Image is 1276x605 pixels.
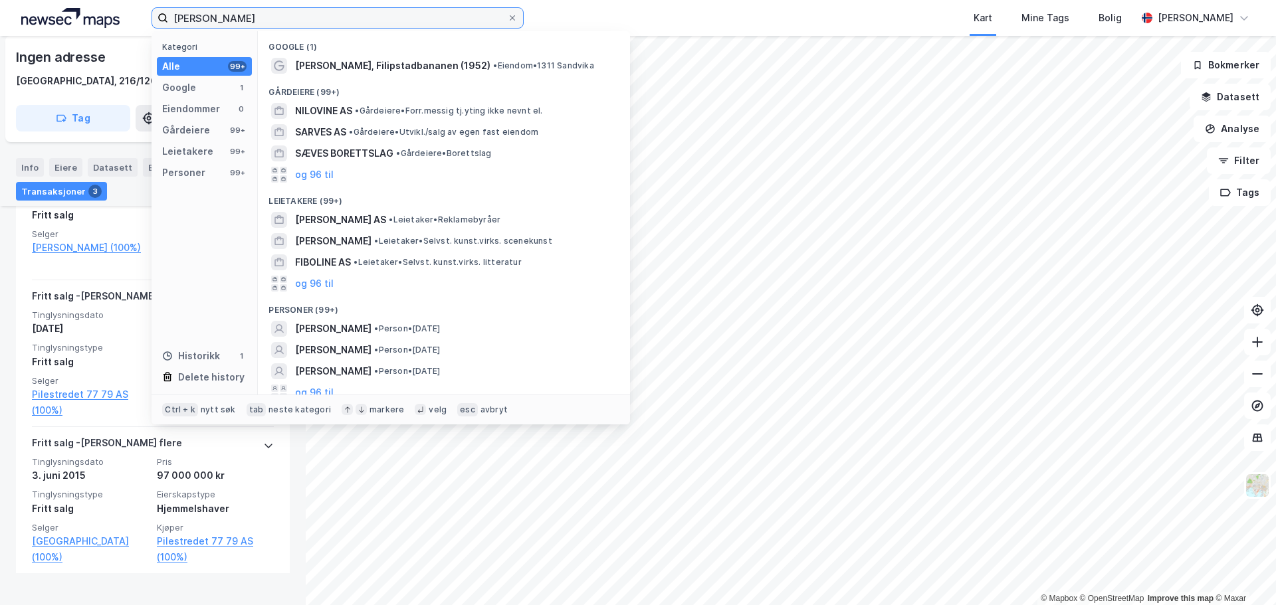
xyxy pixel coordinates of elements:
div: 3. juni 2015 [32,468,149,483]
div: Bygg [143,158,192,177]
div: Kategori [162,42,252,52]
span: [PERSON_NAME] AS [295,212,386,228]
div: 1 [236,82,247,93]
span: SARVES AS [295,124,346,140]
span: Eierskapstype [157,489,274,500]
div: nytt søk [201,404,236,415]
div: [GEOGRAPHIC_DATA], 216/126/0/93 [16,73,183,89]
span: [PERSON_NAME] [295,363,372,379]
div: Fritt salg [32,207,149,223]
div: 3 [88,185,102,198]
div: 99+ [228,125,247,135]
button: Filter [1207,147,1271,174]
div: tab [247,403,266,416]
span: SÆVES BORETTSLAG [295,145,393,161]
div: Google [162,80,196,96]
a: Pilestredet 77 79 AS (100%) [32,387,149,418]
div: esc [457,403,478,416]
button: Tags [1209,179,1271,206]
span: Person • [DATE] [374,366,440,377]
div: neste kategori [268,404,331,415]
div: Datasett [88,158,138,177]
span: Tinglysningsdato [32,309,149,321]
input: Søk på adresse, matrikkel, gårdeiere, leietakere eller personer [168,8,507,28]
span: Gårdeiere • Utvikl./salg av egen fast eiendom [349,127,538,137]
div: Personer [162,165,205,181]
a: [GEOGRAPHIC_DATA] (100%) [32,533,149,565]
span: • [349,127,353,137]
div: Eiere [49,158,82,177]
a: Improve this map [1148,594,1214,603]
div: Historikk [162,348,220,364]
div: Eiendommer [162,101,220,117]
span: Selger [32,375,149,387]
a: Pilestredet 77 79 AS (100%) [157,533,274,565]
div: 99+ [228,167,247,178]
img: Z [1245,473,1270,498]
button: og 96 til [295,385,334,400]
span: Gårdeiere • Forr.messig tj.yting ikke nevnt el. [355,106,542,116]
span: Kjøper [157,522,274,533]
span: • [389,215,393,224]
span: Person • [DATE] [374,345,440,355]
iframe: Chat Widget [1210,541,1276,605]
div: Alle [162,58,180,74]
button: Datasett [1190,84,1271,110]
span: [PERSON_NAME] [295,321,372,337]
div: 0 [236,104,247,114]
span: Selger [32,228,149,240]
div: velg [429,404,447,415]
span: Leietaker • Selvst. kunst.virks. litteratur [354,257,521,268]
img: logo.a4113a55bc3d86da70a041830d287a7e.svg [21,8,120,28]
span: Eiendom • 1311 Sandvika [493,60,593,71]
button: og 96 til [295,276,334,292]
div: Leietakere [162,143,213,159]
div: Fritt salg - [PERSON_NAME] flere [32,288,182,309]
div: [DATE] [32,321,149,337]
div: Gårdeiere (99+) [258,76,630,100]
span: • [355,106,359,116]
div: 99+ [228,146,247,157]
div: Leietakere (99+) [258,185,630,209]
span: [PERSON_NAME] [295,342,372,358]
a: OpenStreetMap [1080,594,1144,603]
div: Ingen adresse [16,46,108,68]
div: markere [370,404,404,415]
span: [PERSON_NAME] [295,233,372,249]
button: Tag [16,105,130,131]
span: Person • [DATE] [374,323,440,334]
span: Leietaker • Reklamebyråer [389,215,500,225]
span: Tinglysningstype [32,489,149,500]
div: Kart [974,10,992,26]
span: • [493,60,497,70]
div: Mine Tags [1021,10,1069,26]
div: Fritt salg [32,354,149,370]
div: avbryt [480,404,508,415]
span: • [374,236,378,246]
div: Gårdeiere [162,122,210,138]
div: Fritt salg [32,501,149,517]
span: • [396,148,400,158]
div: 1 [236,351,247,361]
span: Pris [157,456,274,468]
span: • [374,345,378,355]
span: • [374,323,378,333]
span: Tinglysningstype [32,342,149,353]
span: FIBOLINE AS [295,254,351,270]
div: Google (1) [258,31,630,55]
div: Personer (99+) [258,294,630,318]
span: • [374,366,378,376]
span: Gårdeiere • Borettslag [396,148,491,159]
span: Selger [32,522,149,533]
div: 99+ [228,61,247,72]
div: 97 000 000 kr [157,468,274,483]
div: [PERSON_NAME] [1158,10,1233,26]
a: [PERSON_NAME] (100%) [32,240,149,256]
div: Info [16,158,44,177]
button: Bokmerker [1181,52,1271,78]
div: Hjemmelshaver [157,501,274,517]
span: NILOVINE AS [295,103,352,119]
button: og 96 til [295,167,334,183]
div: Bolig [1099,10,1122,26]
